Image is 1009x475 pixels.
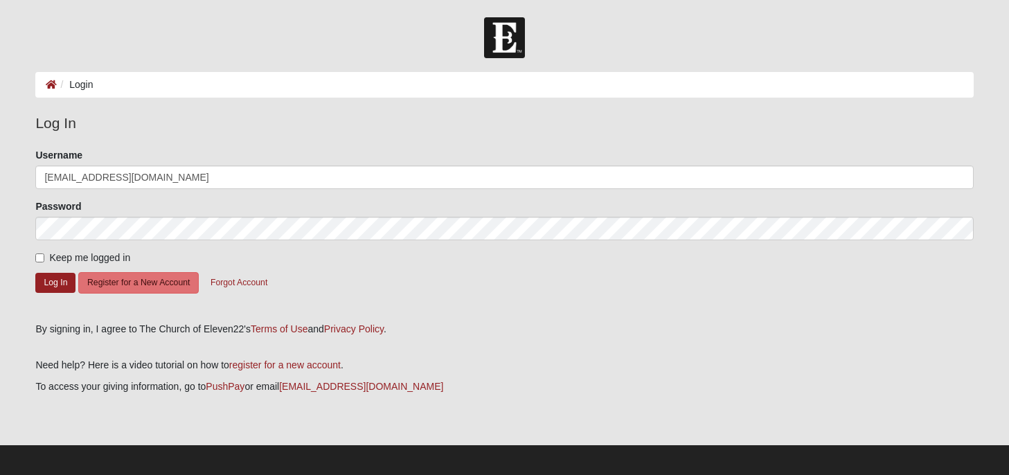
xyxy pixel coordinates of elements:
button: Log In [35,273,75,293]
p: To access your giving information, go to or email [35,379,973,394]
label: Password [35,199,81,213]
a: PushPay [206,381,244,392]
a: register for a new account [229,359,341,370]
a: [EMAIL_ADDRESS][DOMAIN_NAME] [279,381,443,392]
legend: Log In [35,112,973,134]
p: Need help? Here is a video tutorial on how to . [35,358,973,373]
div: By signing in, I agree to The Church of Eleven22's and . [35,322,973,337]
button: Register for a New Account [78,272,199,294]
img: Church of Eleven22 Logo [484,17,525,58]
a: Terms of Use [251,323,307,334]
a: Privacy Policy [324,323,384,334]
button: Forgot Account [202,272,276,294]
label: Username [35,148,82,162]
span: Keep me logged in [49,252,130,263]
li: Login [57,78,93,92]
input: Keep me logged in [35,253,44,262]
